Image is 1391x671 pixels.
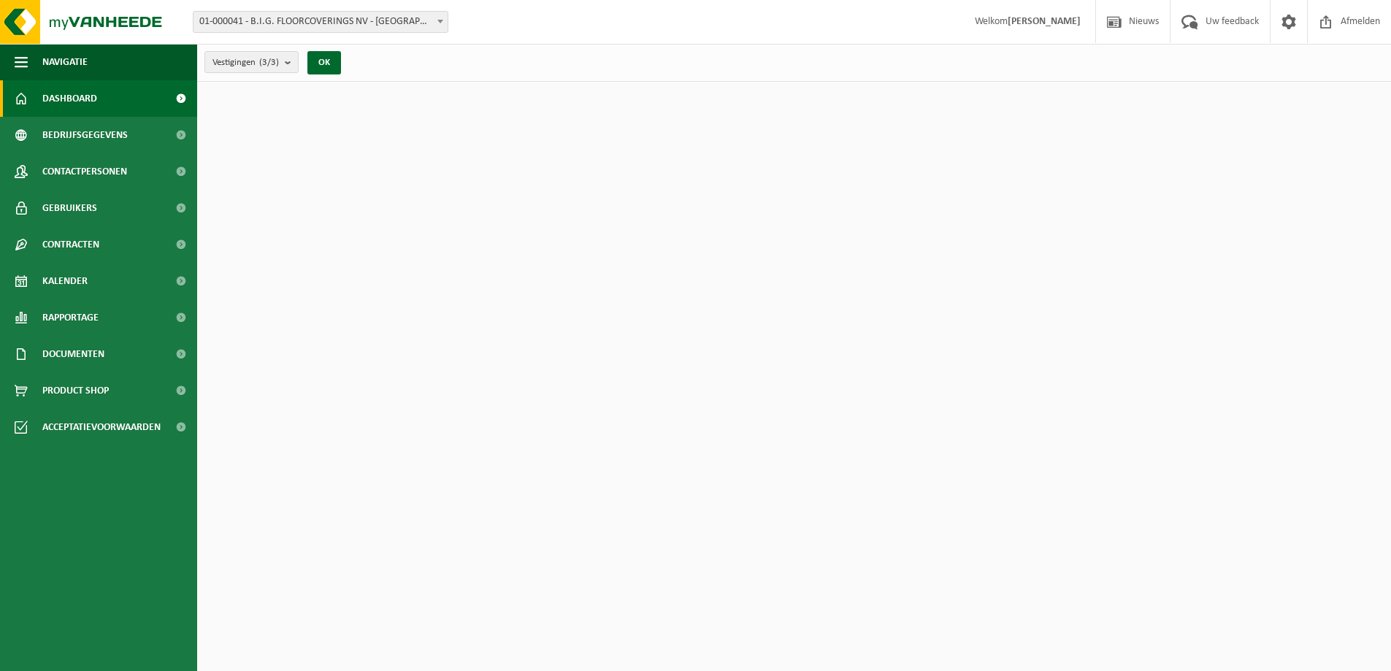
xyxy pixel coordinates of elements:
span: 01-000041 - B.I.G. FLOORCOVERINGS NV - WIELSBEKE [193,11,448,33]
span: Bedrijfsgegevens [42,117,128,153]
span: 01-000041 - B.I.G. FLOORCOVERINGS NV - WIELSBEKE [193,12,448,32]
span: Gebruikers [42,190,97,226]
button: Vestigingen(3/3) [204,51,299,73]
span: Acceptatievoorwaarden [42,409,161,445]
span: Contactpersonen [42,153,127,190]
strong: [PERSON_NAME] [1008,16,1081,27]
span: Kalender [42,263,88,299]
span: Product Shop [42,372,109,409]
span: Documenten [42,336,104,372]
span: Dashboard [42,80,97,117]
span: Vestigingen [212,52,279,74]
span: Contracten [42,226,99,263]
span: Navigatie [42,44,88,80]
count: (3/3) [259,58,279,67]
span: Rapportage [42,299,99,336]
button: OK [307,51,341,74]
